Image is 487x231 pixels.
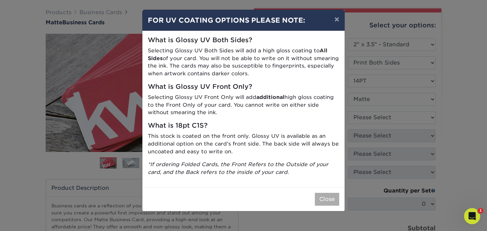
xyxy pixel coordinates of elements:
h4: FOR UV COATING OPTIONS PLEASE NOTE: [148,15,339,25]
strong: All Sides [148,47,327,61]
p: This stock is coated on the front only. Glossy UV is available as an additional option on the car... [148,132,339,155]
span: 1 [478,208,483,213]
h5: What is 18pt C1S? [148,122,339,130]
button: Close [315,193,339,206]
i: *If ordering Folded Cards, the Front Refers to the Outside of your card, and the Back refers to t... [148,161,328,175]
h5: What is Glossy UV Both Sides? [148,36,339,44]
button: × [329,10,345,29]
strong: additional [256,94,284,100]
p: Selecting Glossy UV Both Sides will add a high gloss coating to of your card. You will not be abl... [148,47,339,78]
iframe: Intercom live chat [464,208,480,224]
h5: What is Glossy UV Front Only? [148,83,339,91]
p: Selecting Glossy UV Front Only will add high gloss coating to the Front Only of your card. You ca... [148,94,339,117]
